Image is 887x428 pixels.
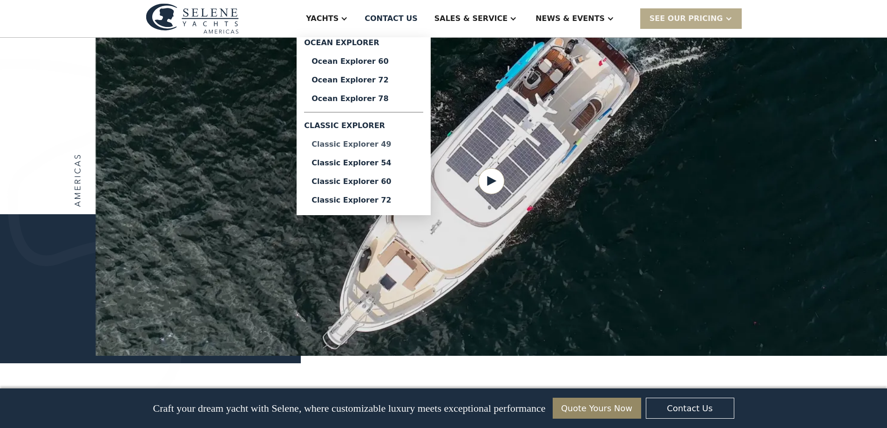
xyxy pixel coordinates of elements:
a: Classic Explorer 54 [304,154,423,172]
div: Contact US [365,13,418,24]
a: Classic Explorer 60 [304,172,423,191]
a: Quote Yours Now [553,398,641,419]
a: Classic Explorer 72 [304,191,423,210]
div: Ocean Explorer 60 [311,58,416,65]
iframe: YouTube Video [95,7,887,356]
img: logo [74,155,81,207]
div: Ocean Explorer [304,37,423,52]
div: SEE Our Pricing [650,13,723,24]
a: Classic Explorer 49 [304,135,423,154]
div: Ocean Explorer 78 [311,95,416,102]
div: Sales & Service [434,13,508,24]
div: Classic Explorer 72 [311,197,416,204]
nav: Yachts [297,37,431,215]
img: logo [146,3,239,34]
a: Contact Us [646,398,734,419]
a: Ocean Explorer 78 [304,89,423,108]
div: Classic Explorer [304,116,423,135]
div: News & EVENTS [535,13,605,24]
div: Classic Explorer 49 [311,141,416,148]
a: Ocean Explorer 60 [304,52,423,71]
p: Craft your dream yacht with Selene, where customizable luxury meets exceptional performance [153,402,545,414]
div: Yachts [306,13,339,24]
div: SEE Our Pricing [640,8,742,28]
div: Classic Explorer 60 [311,178,416,185]
div: Classic Explorer 54 [311,159,416,167]
div: Ocean Explorer 72 [311,76,416,84]
a: Ocean Explorer 72 [304,71,423,89]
